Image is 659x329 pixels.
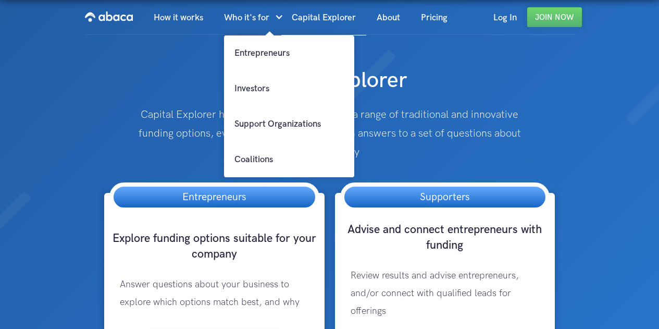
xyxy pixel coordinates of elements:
[224,35,354,71] a: Entrepreneurs
[224,106,354,142] a: Support Organizations
[109,265,319,322] p: Answer questions about your business to explore which options match best, and why
[527,7,582,27] a: Join Now
[224,142,354,177] a: Coalitions
[224,71,354,106] a: Investors
[224,35,354,177] nav: Who it's for
[85,8,133,25] img: Abaca logo
[109,231,319,265] h3: Explore funding options suitable for your company
[172,187,256,208] h3: Entrepreneurs
[165,56,494,95] h1: Capital Explorer
[340,222,550,257] h3: Advise and connect entrepreneurs with funding
[132,105,527,162] p: Capital Explorer helps entrepreneurs explore a range of traditional and innovative funding option...
[409,187,480,208] h3: Supporters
